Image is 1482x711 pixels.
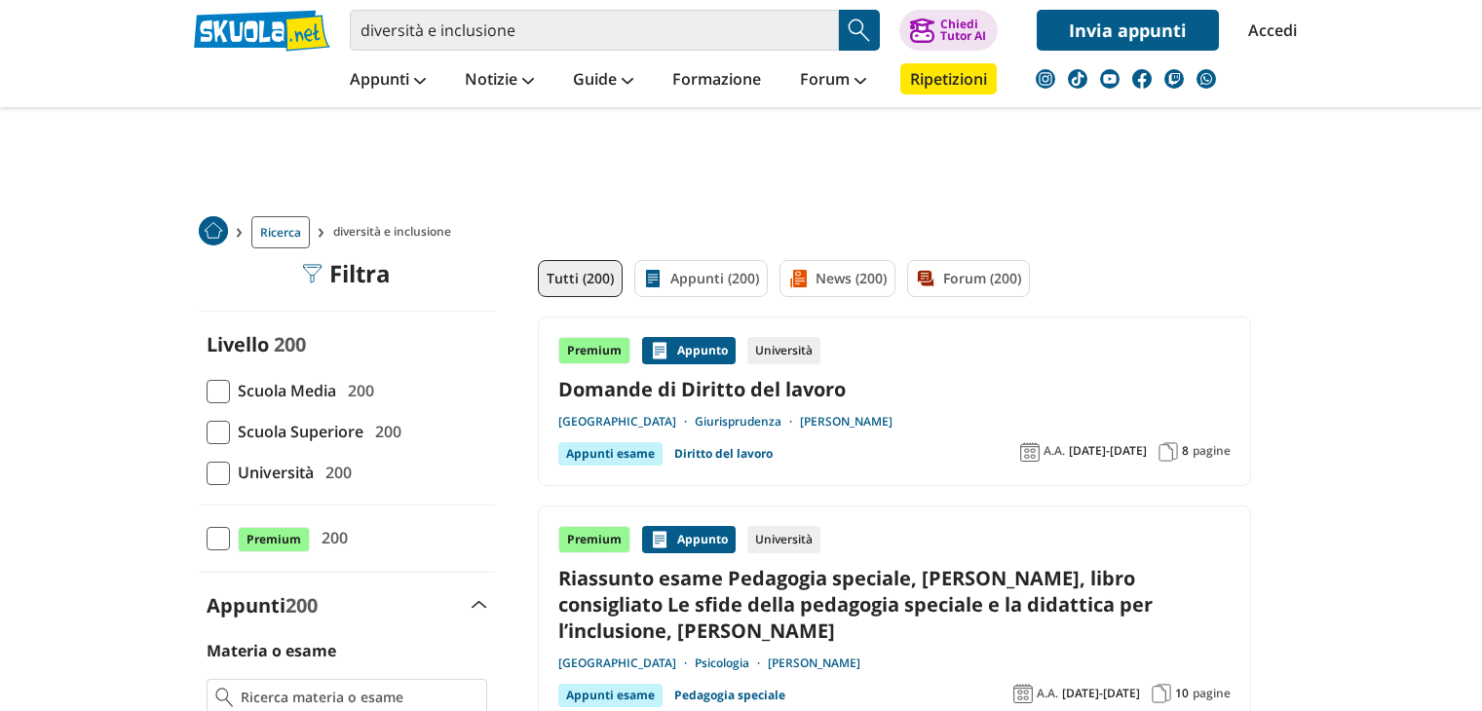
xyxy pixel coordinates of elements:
[650,530,669,549] img: Appunti contenuto
[667,63,766,98] a: Formazione
[674,442,773,466] a: Diritto del lavoro
[674,684,785,707] a: Pedagogia speciale
[779,260,895,297] a: News (200)
[1100,69,1120,89] img: youtube
[199,216,228,248] a: Home
[302,260,391,287] div: Filtra
[333,216,459,248] span: diversità e inclusione
[916,269,935,288] img: Forum filtro contenuto
[907,260,1030,297] a: Forum (200)
[558,414,695,430] a: [GEOGRAPHIC_DATA]
[1062,686,1140,701] span: [DATE]-[DATE]
[558,337,630,364] div: Premium
[568,63,638,98] a: Guide
[345,63,431,98] a: Appunti
[845,16,874,45] img: Cerca appunti, riassunti o versioni
[900,63,997,94] a: Ripetizioni
[314,525,348,550] span: 200
[340,378,374,403] span: 200
[1037,10,1219,51] a: Invia appunti
[207,331,269,357] label: Livello
[839,10,880,51] button: Search Button
[1197,69,1216,89] img: WhatsApp
[1193,686,1231,701] span: pagine
[285,592,318,618] span: 200
[558,526,630,553] div: Premium
[558,376,1231,402] a: Domande di Diritto del lavoro
[642,526,736,553] div: Appunto
[1020,442,1040,462] img: Anno accademico
[207,592,318,618] label: Appunti
[318,460,352,485] span: 200
[238,527,310,552] span: Premium
[1068,69,1087,89] img: tiktok
[241,688,477,707] input: Ricerca materia o esame
[558,442,663,466] div: Appunti esame
[199,216,228,245] img: Home
[1159,442,1178,462] img: Pagine
[1036,69,1055,89] img: instagram
[643,269,663,288] img: Appunti filtro contenuto
[695,655,768,671] a: Psicologia
[230,419,363,444] span: Scuola Superiore
[274,331,306,357] span: 200
[1248,10,1289,51] a: Accedi
[795,63,871,98] a: Forum
[800,414,893,430] a: [PERSON_NAME]
[230,460,314,485] span: Università
[367,419,401,444] span: 200
[230,378,336,403] span: Scuola Media
[251,216,310,248] a: Ricerca
[747,337,820,364] div: Università
[558,684,663,707] div: Appunti esame
[1132,69,1152,89] img: facebook
[215,688,234,707] img: Ricerca materia o esame
[1152,684,1171,703] img: Pagine
[940,19,986,42] div: Chiedi Tutor AI
[899,10,998,51] button: ChiediTutor AI
[1175,686,1189,701] span: 10
[558,565,1231,645] a: Riassunto esame Pedagogia speciale, [PERSON_NAME], libro consigliato Le sfide della pedagogia spe...
[1044,443,1065,459] span: A.A.
[788,269,808,288] img: News filtro contenuto
[472,601,487,609] img: Apri e chiudi sezione
[650,341,669,360] img: Appunti contenuto
[634,260,768,297] a: Appunti (200)
[1193,443,1231,459] span: pagine
[1069,443,1147,459] span: [DATE]-[DATE]
[1013,684,1033,703] img: Anno accademico
[1164,69,1184,89] img: twitch
[460,63,539,98] a: Notizie
[642,337,736,364] div: Appunto
[1037,686,1058,701] span: A.A.
[207,640,336,661] label: Materia o esame
[1182,443,1189,459] span: 8
[350,10,839,51] input: Cerca appunti, riassunti o versioni
[747,526,820,553] div: Università
[695,414,800,430] a: Giurisprudenza
[768,655,860,671] a: [PERSON_NAME]
[302,264,322,283] img: Filtra filtri mobile
[538,260,623,297] a: Tutti (200)
[558,655,695,671] a: [GEOGRAPHIC_DATA]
